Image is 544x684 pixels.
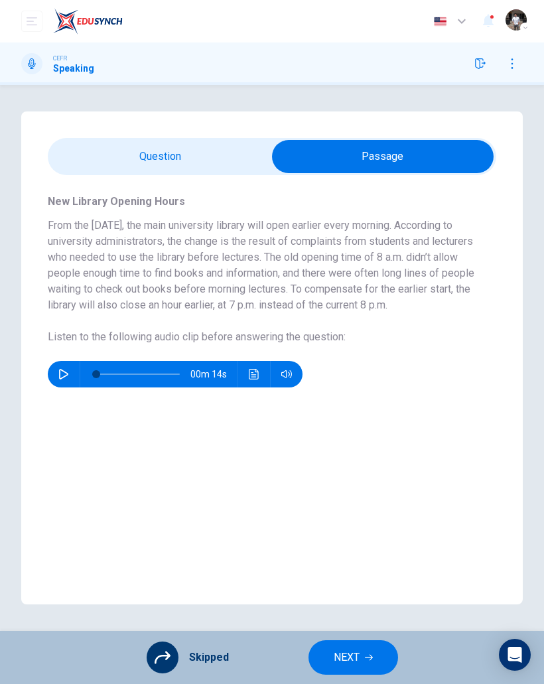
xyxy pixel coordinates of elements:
[53,63,94,74] h1: Speaking
[48,195,185,208] span: New Library Opening Hours
[506,9,527,31] img: Profile picture
[48,329,491,345] h6: Listen to the following audio clip before answering the question :
[190,361,238,387] span: 00m 14s
[53,8,123,34] img: ELTC logo
[499,639,531,671] div: Open Intercom Messenger
[21,11,42,32] button: open mobile menu
[432,17,448,27] img: en
[53,54,67,63] span: CEFR
[243,361,265,387] button: Click to see the audio transcription
[334,648,360,667] span: NEXT
[308,640,398,675] button: NEXT
[189,652,229,663] span: Skipped
[48,218,491,313] h6: From the [DATE], the main university library will open earlier every morning. According to univer...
